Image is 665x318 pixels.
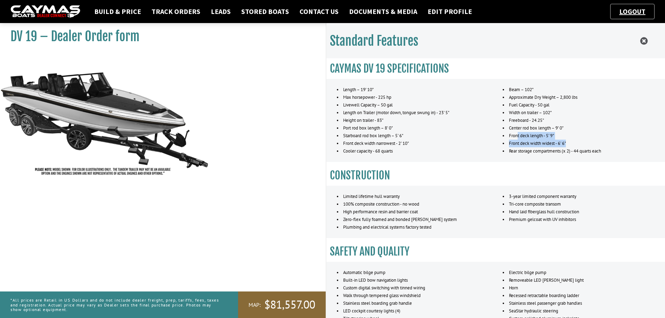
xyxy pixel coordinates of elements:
li: Starboard rod box length – 5' 6" [337,132,489,140]
li: Hand laid fiberglass hull construction [503,208,655,216]
h1: DV 19 – Dealer Order form [10,29,308,44]
li: Center rod box length – 9’ 0" [503,124,655,132]
li: Built-in LED bow navigation lights [337,276,489,284]
span: $81,557.00 [264,297,315,312]
li: High performance resin and barrier coat [337,208,489,216]
li: Premium gelcoat with UV inhibitors [503,216,655,223]
li: Front deck length - 5' 9" [503,132,655,140]
li: Zero-flex fully foamed and bonded [PERSON_NAME] system [337,216,489,223]
li: Stainless steel passenger grab handles [503,299,655,307]
h3: CAYMAS DV 19 SPECIFICATIONS [330,62,662,75]
li: Fuel Capacity - 50 gal [503,101,655,109]
h3: SAFETY AND QUALITY [330,245,662,258]
li: Electric bilge pump [503,269,655,276]
a: Documents & Media [346,7,421,16]
a: Edit Profile [424,7,475,16]
li: 100% composite construction - no wood [337,200,489,208]
li: Port rod box length – 8' 0" [337,124,489,132]
li: LED cockpit courtesy lights (4) [337,307,489,315]
li: Beam – 102” [503,86,655,94]
li: Freeboard - 24.25" [503,117,655,124]
li: Rear storage compartments (x 2) - 44 quarts each [503,147,655,155]
li: Tri-core composite transom [503,200,655,208]
a: Stored Boats [238,7,293,16]
li: Length on Trailer (motor down, tongue swung in) - 23' 5" [337,109,489,117]
img: caymas-dealer-connect-2ed40d3bc7270c1d8d7ffb4b79bf05adc795679939227970def78ec6f6c03838.gif [10,5,80,18]
li: Cooler capacity - 68 quarts [337,147,489,155]
li: Approximate Dry Weight – 2,800 lbs [503,94,655,101]
li: 3-year limited component warranty [503,193,655,200]
p: *All prices are Retail in US Dollars and do not include dealer freight, prep, tariffs, fees, taxe... [10,294,222,315]
li: Automatic bilge pump [337,269,489,276]
li: Width on trailer – 102” [503,109,655,117]
li: Front deck width narrowest - 2' 10" [337,140,489,147]
span: MAP: [249,301,261,309]
a: Track Orders [148,7,204,16]
li: Recessed retractable boarding ladder [503,292,655,299]
li: Walk through tempered glass windshield [337,292,489,299]
li: Stainless steel boarding grab handle [337,299,489,307]
li: Removeable LED [PERSON_NAME] light [503,276,655,284]
li: Length – 19’ 10” [337,86,489,94]
li: Limited lifetime hull warranty [337,193,489,200]
li: Height on trailer - 83" [337,117,489,124]
a: Build & Price [91,7,145,16]
h2: Standard Features [330,33,418,49]
a: MAP:$81,557.00 [238,291,326,318]
li: Horn [503,284,655,292]
li: SeaStar hydraulic steering [503,307,655,315]
li: Front deck width widest - 6' 6" [503,140,655,147]
h3: CONSTRUCTION [330,169,662,182]
li: Custom digital switching with tinned wiring [337,284,489,292]
a: Leads [207,7,234,16]
li: Plumbing and electrical systems factory tested [337,223,489,231]
li: Livewell Capacity – 50 gal [337,101,489,109]
a: Logout [616,7,649,16]
li: Max horsepower - 225 hp [337,94,489,101]
a: Contact Us [296,7,342,16]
